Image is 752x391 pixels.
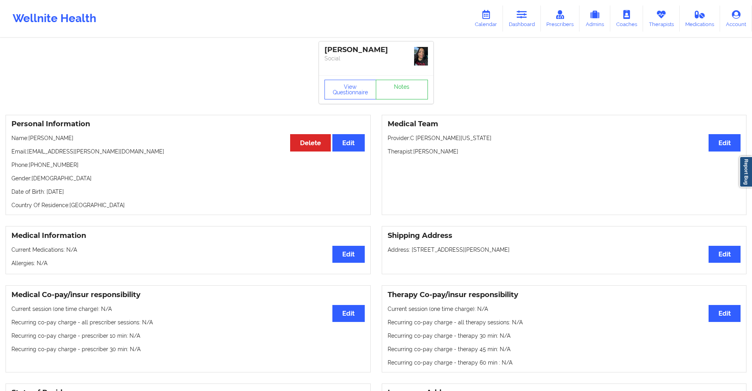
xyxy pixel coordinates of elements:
a: Coaches [610,6,643,32]
p: Allergies: N/A [11,259,365,267]
p: Current session (one time charge): N/A [11,305,365,313]
button: Edit [332,134,364,151]
h3: Medical Co-pay/insur responsibility [11,290,365,299]
a: Admins [579,6,610,32]
p: Country Of Residence: [GEOGRAPHIC_DATA] [11,201,365,209]
p: Email: [EMAIL_ADDRESS][PERSON_NAME][DOMAIN_NAME] [11,148,365,155]
p: Current Medications: N/A [11,246,365,254]
p: Recurring co-pay charge - all prescriber sessions : N/A [11,318,365,326]
p: Phone: [PHONE_NUMBER] [11,161,365,169]
a: Calendar [469,6,503,32]
h3: Personal Information [11,120,365,129]
h3: Therapy Co-pay/insur responsibility [388,290,741,299]
p: Recurring co-pay charge - therapy 45 min : N/A [388,345,741,353]
a: Account [720,6,752,32]
h3: Shipping Address [388,231,741,240]
p: Social [324,54,428,62]
p: Gender: [DEMOGRAPHIC_DATA] [11,174,365,182]
button: Delete [290,134,331,151]
p: Recurring co-pay charge - prescriber 30 min : N/A [11,345,365,353]
button: Edit [332,305,364,322]
a: Dashboard [503,6,541,32]
button: Edit [709,246,741,263]
a: Therapists [643,6,680,32]
p: Name: [PERSON_NAME] [11,134,365,142]
p: Recurring co-pay charge - prescriber 10 min : N/A [11,332,365,340]
button: Edit [709,305,741,322]
p: Therapist: [PERSON_NAME] [388,148,741,155]
p: Address: [STREET_ADDRESS][PERSON_NAME] [388,246,741,254]
p: Current session (one time charge): N/A [388,305,741,313]
p: Recurring co-pay charge - all therapy sessions : N/A [388,318,741,326]
button: Edit [332,246,364,263]
a: Prescribers [541,6,580,32]
button: View Questionnaire [324,80,377,99]
a: Report Bug [739,156,752,187]
p: Recurring co-pay charge - therapy 30 min : N/A [388,332,741,340]
img: a6ecbd2b-039d-48cd-937f-47a734aeec69_64E72F0A-3035-4FA9-8038-2E74DA8175B1.png [414,47,428,65]
h3: Medical Information [11,231,365,240]
a: Notes [376,80,428,99]
p: Recurring co-pay charge - therapy 60 min : N/A [388,359,741,367]
h3: Medical Team [388,120,741,129]
p: Date of Birth: [DATE] [11,188,365,196]
div: [PERSON_NAME] [324,45,428,54]
p: Provider: C [PERSON_NAME][US_STATE] [388,134,741,142]
a: Medications [680,6,720,32]
button: Edit [709,134,741,151]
